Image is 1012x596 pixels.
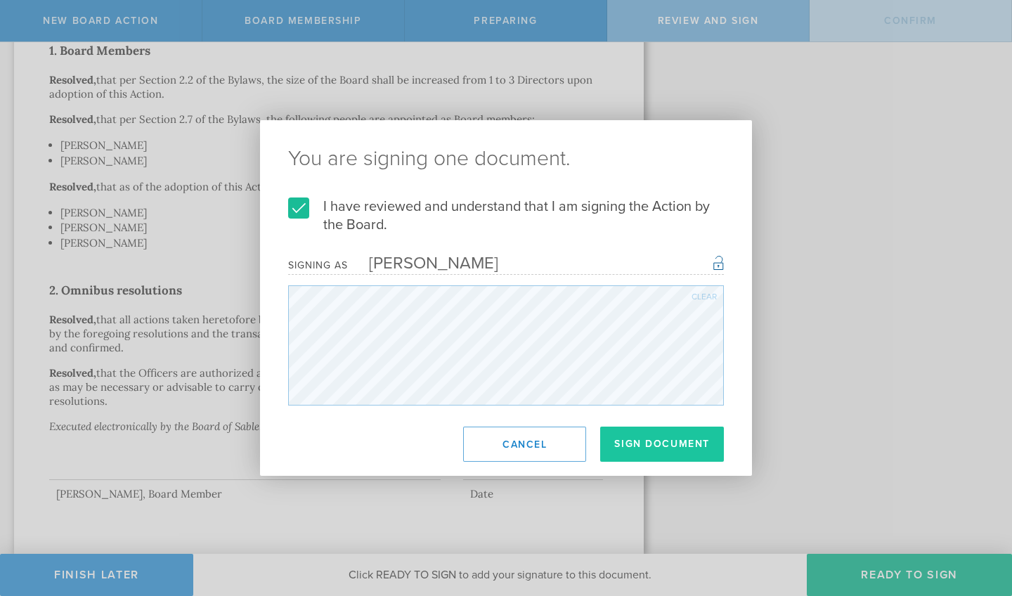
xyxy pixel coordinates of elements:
div: [PERSON_NAME] [348,253,498,273]
button: Sign Document [600,427,724,462]
button: Cancel [463,427,586,462]
div: Signing as [288,259,348,271]
label: I have reviewed and understand that I am signing the Action by the Board. [288,197,724,234]
ng-pluralize: You are signing one document. [288,148,724,169]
